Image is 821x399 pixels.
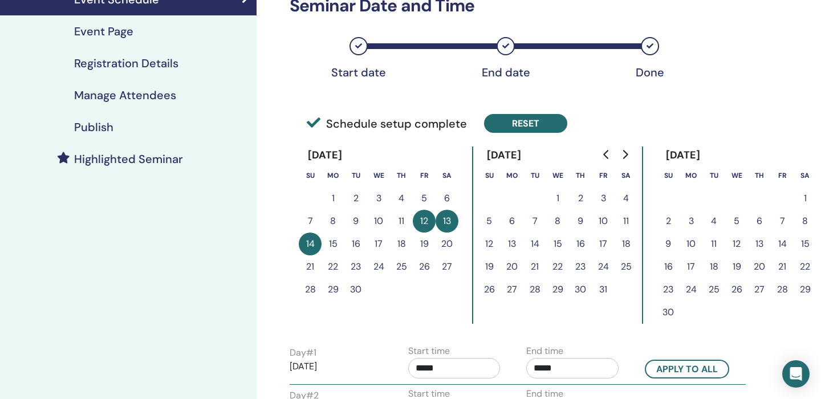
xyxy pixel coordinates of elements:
button: 15 [322,233,344,255]
button: 7 [771,210,794,233]
button: 14 [299,233,322,255]
button: 28 [771,278,794,301]
button: 8 [322,210,344,233]
th: Wednesday [725,164,748,187]
button: 29 [322,278,344,301]
button: 16 [344,233,367,255]
th: Monday [501,164,523,187]
button: 5 [413,187,436,210]
button: 5 [478,210,501,233]
h4: Highlighted Seminar [74,152,183,166]
button: 12 [413,210,436,233]
button: 6 [436,187,458,210]
th: Friday [592,164,615,187]
button: 17 [592,233,615,255]
button: 4 [390,187,413,210]
button: Go to next month [616,143,634,166]
button: 13 [436,210,458,233]
button: 10 [680,233,702,255]
button: 24 [367,255,390,278]
button: 30 [344,278,367,301]
th: Saturday [794,164,816,187]
span: Schedule setup complete [307,115,467,132]
button: 30 [569,278,592,301]
button: 13 [501,233,523,255]
th: Sunday [478,164,501,187]
button: 12 [725,233,748,255]
button: 26 [725,278,748,301]
button: 20 [501,255,523,278]
button: 10 [367,210,390,233]
button: 15 [546,233,569,255]
button: 4 [615,187,637,210]
th: Monday [322,164,344,187]
button: 17 [680,255,702,278]
button: 14 [523,233,546,255]
p: [DATE] [290,360,382,373]
th: Friday [413,164,436,187]
th: Monday [680,164,702,187]
div: [DATE] [478,146,531,164]
div: End date [477,66,534,79]
button: 17 [367,233,390,255]
button: 9 [657,233,680,255]
button: 25 [615,255,637,278]
button: 29 [794,278,816,301]
button: 21 [299,255,322,278]
button: 16 [569,233,592,255]
h4: Publish [74,120,113,134]
button: 19 [478,255,501,278]
button: 8 [794,210,816,233]
button: 23 [569,255,592,278]
button: 3 [680,210,702,233]
button: 22 [794,255,816,278]
button: 23 [657,278,680,301]
th: Sunday [657,164,680,187]
button: 19 [725,255,748,278]
button: 13 [748,233,771,255]
th: Friday [771,164,794,187]
button: 20 [436,233,458,255]
button: 16 [657,255,680,278]
button: 3 [367,187,390,210]
th: Wednesday [367,164,390,187]
button: 11 [615,210,637,233]
th: Saturday [615,164,637,187]
button: 25 [702,278,725,301]
button: 19 [413,233,436,255]
th: Tuesday [344,164,367,187]
th: Wednesday [546,164,569,187]
button: 2 [344,187,367,210]
button: Apply to all [645,360,729,378]
button: 5 [725,210,748,233]
h4: Manage Attendees [74,88,176,102]
button: Reset [484,114,567,133]
button: 21 [771,255,794,278]
button: 9 [569,210,592,233]
button: 22 [322,255,344,278]
button: 2 [569,187,592,210]
button: 11 [390,210,413,233]
button: 2 [657,210,680,233]
button: 20 [748,255,771,278]
button: 22 [546,255,569,278]
th: Thursday [390,164,413,187]
button: 31 [592,278,615,301]
label: Start time [408,344,450,358]
button: 7 [299,210,322,233]
button: 11 [702,233,725,255]
button: 30 [657,301,680,324]
button: 18 [615,233,637,255]
div: Open Intercom Messenger [782,360,810,388]
button: 1 [322,187,344,210]
th: Saturday [436,164,458,187]
th: Thursday [748,164,771,187]
div: Done [621,66,678,79]
button: 8 [546,210,569,233]
button: 4 [702,210,725,233]
button: 10 [592,210,615,233]
button: 28 [523,278,546,301]
button: 3 [592,187,615,210]
button: 27 [436,255,458,278]
button: 1 [794,187,816,210]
